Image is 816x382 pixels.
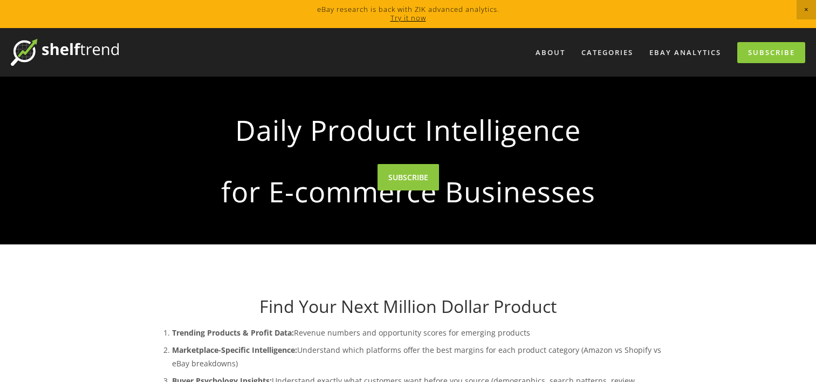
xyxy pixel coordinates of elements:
a: SUBSCRIBE [378,164,439,190]
a: About [529,44,572,62]
strong: Daily Product Intelligence [168,105,649,155]
strong: for E-commerce Businesses [168,166,649,217]
strong: Marketplace-Specific Intelligence: [172,345,297,355]
p: Revenue numbers and opportunity scores for emerging products [172,326,666,339]
p: Understand which platforms offer the best margins for each product category (Amazon vs Shopify vs... [172,343,666,370]
strong: Trending Products & Profit Data: [172,328,294,338]
a: Subscribe [737,42,805,63]
img: ShelfTrend [11,39,119,66]
h1: Find Your Next Million Dollar Product [150,296,666,317]
a: eBay Analytics [642,44,728,62]
div: Categories [574,44,640,62]
a: Try it now [390,13,426,23]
